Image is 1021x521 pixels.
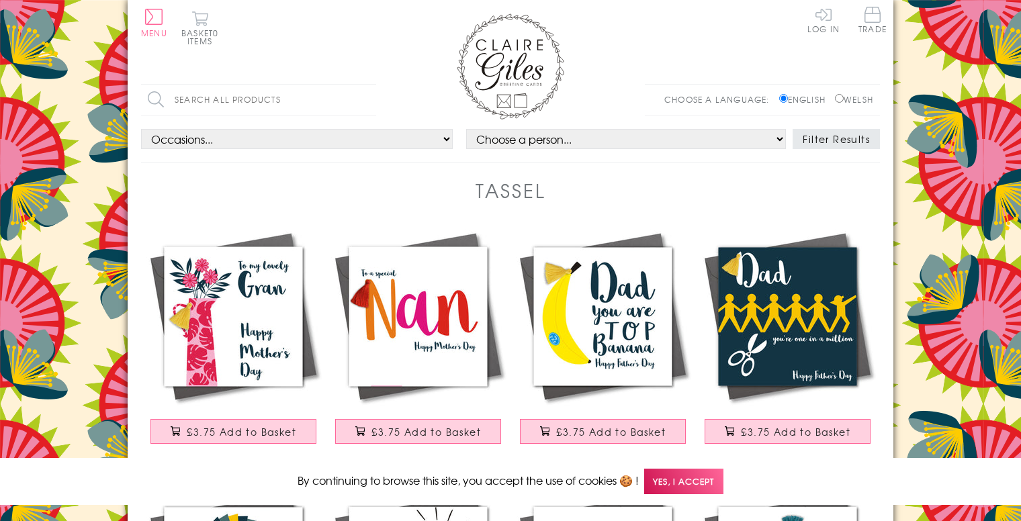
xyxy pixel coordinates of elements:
span: 0 items [187,27,218,47]
img: Father's Day Greeting Card, Dab Dad, Embellished with a colourful tassel [695,224,880,409]
button: Basket0 items [181,11,218,45]
img: Mother's Day Card, To a special Nan, Embellished with a colourful tassel [326,224,510,409]
a: Father's Day Greeting Card, Dab Dad, Embellished with a colourful tassel £3.75 Add to Basket [695,224,880,457]
input: Search [363,85,376,115]
span: £3.75 Add to Basket [371,425,481,438]
h1: Tassel [476,177,546,204]
input: Search all products [141,85,376,115]
span: Menu [141,27,167,39]
span: Trade [858,7,887,33]
a: Log In [807,7,840,33]
input: English [779,94,788,103]
span: £3.75 Add to Basket [187,425,296,438]
button: £3.75 Add to Basket [705,419,871,444]
a: Mother's Day Card, To a special Nan, Embellished with a colourful tassel £3.75 Add to Basket [326,224,510,457]
button: Menu [141,9,167,37]
a: Trade [858,7,887,36]
button: £3.75 Add to Basket [520,419,686,444]
label: Welsh [835,93,873,105]
button: Filter Results [793,129,880,149]
label: English [779,93,832,105]
a: Father's Day Greeting Card, Top Banana Dad, Embellished with a colourful tassel £3.75 Add to Basket [510,224,695,457]
input: Welsh [835,94,844,103]
button: £3.75 Add to Basket [335,419,502,444]
span: £3.75 Add to Basket [556,425,666,438]
button: £3.75 Add to Basket [150,419,317,444]
img: Claire Giles Greetings Cards [457,13,564,120]
p: Choose a language: [664,93,776,105]
a: Mother's Day Card, Flowers, Lovely Gran, Embellished with a colourful tassel £3.75 Add to Basket [141,224,326,457]
img: Mother's Day Card, Flowers, Lovely Gran, Embellished with a colourful tassel [141,224,326,409]
img: Father's Day Greeting Card, Top Banana Dad, Embellished with a colourful tassel [510,224,695,409]
span: £3.75 Add to Basket [741,425,850,438]
span: Yes, I accept [644,469,723,495]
